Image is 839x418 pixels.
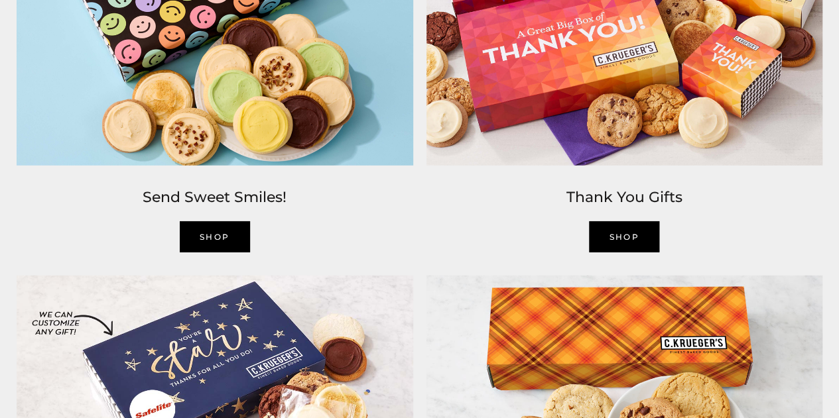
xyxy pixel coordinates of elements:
[11,368,137,407] iframe: Sign Up via Text for Offers
[589,221,659,252] a: Shop
[17,185,413,209] h2: Send Sweet Smiles!
[180,221,250,252] a: SHOP
[426,185,823,209] h2: Thank You Gifts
